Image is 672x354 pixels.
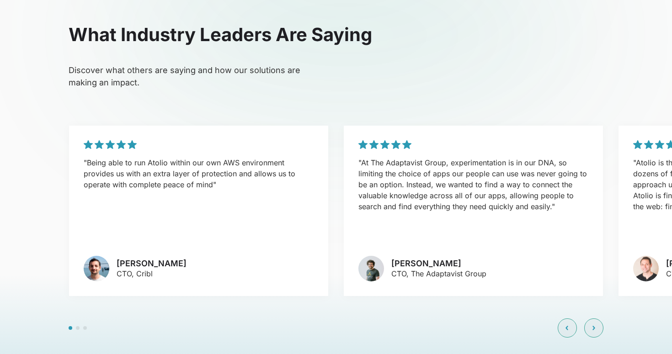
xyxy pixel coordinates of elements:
h2: What Industry Leaders Are Saying [69,24,603,46]
h3: [PERSON_NAME] [117,259,187,269]
h3: [PERSON_NAME] [391,259,486,269]
p: CTO, The Adaptavist Group [391,268,486,279]
p: "Being able to run Atolio within our own AWS environment provides us with an extra layer of prote... [84,157,314,190]
img: avatar [84,256,109,281]
iframe: Chat Widget [626,310,672,354]
img: avatar [358,256,384,281]
p: "At The Adaptavist Group, experimentation is in our DNA, so limiting the choice of apps our peopl... [358,157,588,212]
p: Discover what others are saying and how our solutions are making an impact. [69,64,313,89]
img: avatar [633,256,659,281]
p: CTO, Cribl [117,268,187,279]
